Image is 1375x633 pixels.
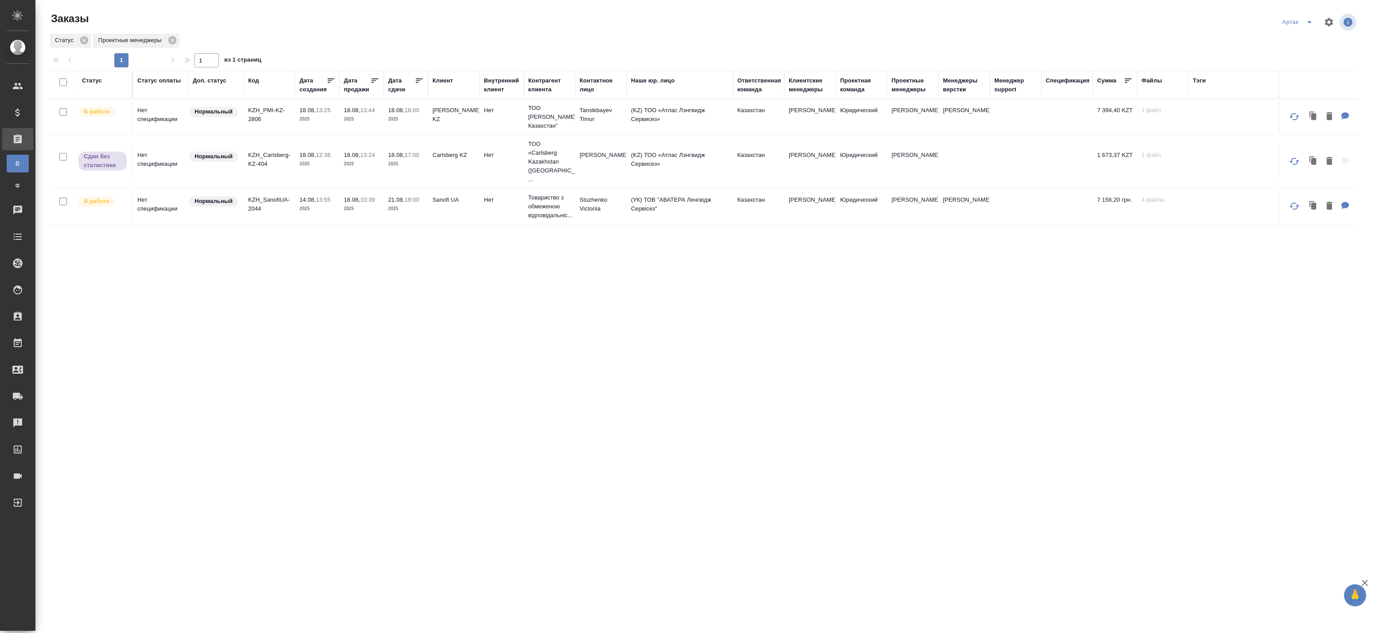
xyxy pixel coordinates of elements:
td: Казахстан [733,191,784,222]
span: 🙏 [1348,586,1363,605]
p: 12:38 [316,152,331,158]
p: ТОО [PERSON_NAME] Казахстан" [528,104,571,130]
p: 13:24 [360,152,375,158]
p: 18.08, [344,107,360,113]
div: Клиент [432,76,453,85]
td: 7 156,20 грн. [1093,191,1137,222]
p: 2025 [300,160,335,168]
p: KZH_PMI-KZ-2806 [248,106,291,124]
p: 4 файла [1141,195,1184,204]
span: В [11,159,24,168]
p: 13:44 [360,107,375,113]
p: 13:25 [316,107,331,113]
p: 1 файл [1141,151,1184,160]
p: 18.08, [344,196,360,203]
td: (KZ) ТОО «Атлас Лэнгвидж Сервисез» [627,146,733,177]
span: Посмотреть информацию [1340,14,1358,31]
span: Ф [11,181,24,190]
p: 2025 [300,204,335,213]
button: Клонировать [1305,152,1322,171]
p: 2025 [344,160,379,168]
button: Обновить [1284,195,1305,217]
button: Удалить [1322,108,1337,126]
p: 2025 [344,115,379,124]
p: 2025 [388,204,424,213]
td: Stuzhenko Victoriia [575,191,627,222]
td: [PERSON_NAME] [784,102,836,133]
div: Контрагент клиента [528,76,571,94]
div: Внутренний клиент [484,76,519,94]
td: Казахстан [733,146,784,177]
p: Carlsberg KZ [432,151,475,160]
div: Выставляет ПМ после принятия заказа от КМа [78,106,128,118]
p: 2025 [344,204,379,213]
td: Юридический [836,102,887,133]
p: 18.08, [388,107,405,113]
a: Ф [7,177,29,195]
div: Дата сдачи [388,76,415,94]
button: Обновить [1284,151,1305,172]
div: Статус [50,34,91,48]
div: Проектные менеджеры [892,76,934,94]
div: Проектные менеджеры [93,34,179,48]
button: Удалить [1322,197,1337,215]
div: Менеджеры верстки [943,76,985,94]
p: 13:55 [316,196,331,203]
p: В работе [84,197,109,206]
div: Статус по умолчанию для стандартных заказов [188,195,239,207]
td: (KZ) ТОО «Атлас Лэнгвидж Сервисез» [627,102,733,133]
td: [PERSON_NAME] [575,146,627,177]
div: Статус оплаты [137,76,181,85]
p: Товариство з обмеженою відповідальніс... [528,193,571,220]
td: Нет спецификации [133,191,188,222]
button: Клонировать [1305,197,1322,215]
div: Файлы [1141,76,1162,85]
p: ТОО «Carlsberg Kazakhstan ([GEOGRAPHIC_DATA] ... [528,140,571,184]
td: [PERSON_NAME] [784,146,836,177]
td: Юридический [836,146,887,177]
td: 1 673,37 KZT [1093,146,1137,177]
p: 2025 [300,115,335,124]
button: Удалить [1322,152,1337,171]
p: [PERSON_NAME] [943,195,985,204]
p: Нет [484,195,519,204]
div: Статус [82,76,102,85]
a: В [7,155,29,172]
p: 10:39 [360,196,375,203]
p: Проектные менеджеры [98,36,165,45]
td: Нет спецификации [133,102,188,133]
div: Доп. статус [193,76,226,85]
span: Заказы [49,12,89,26]
div: Сумма [1097,76,1116,85]
p: Нормальный [195,107,233,116]
button: 🙏 [1344,584,1366,606]
p: KZH_SanofiUA-2044 [248,195,291,213]
td: [PERSON_NAME] [887,146,939,177]
p: 2025 [388,115,424,124]
p: KZH_Carlsberg-KZ-404 [248,151,291,168]
td: [PERSON_NAME] [887,102,939,133]
p: 18:00 [405,196,419,203]
span: из 1 страниц [224,55,261,67]
td: [PERSON_NAME] [887,191,939,222]
p: 18.08, [344,152,360,158]
p: Нормальный [195,197,233,206]
div: split button [1280,15,1318,29]
p: Нет [484,106,519,115]
div: Статус по умолчанию для стандартных заказов [188,151,239,163]
td: Юридический [836,191,887,222]
div: Ответственная команда [737,76,781,94]
div: Проектная команда [840,76,883,94]
p: 1 файл [1141,106,1184,115]
p: 17:00 [405,152,419,158]
div: Дата продажи [344,76,370,94]
div: Тэги [1193,76,1206,85]
p: [PERSON_NAME] KZ [432,106,475,124]
div: Код [248,76,259,85]
button: Обновить [1284,106,1305,127]
p: 14.08, [300,196,316,203]
p: 18.08, [300,152,316,158]
p: 2025 [388,160,424,168]
p: Сдан без статистики [84,152,121,170]
p: Нет [484,151,519,160]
